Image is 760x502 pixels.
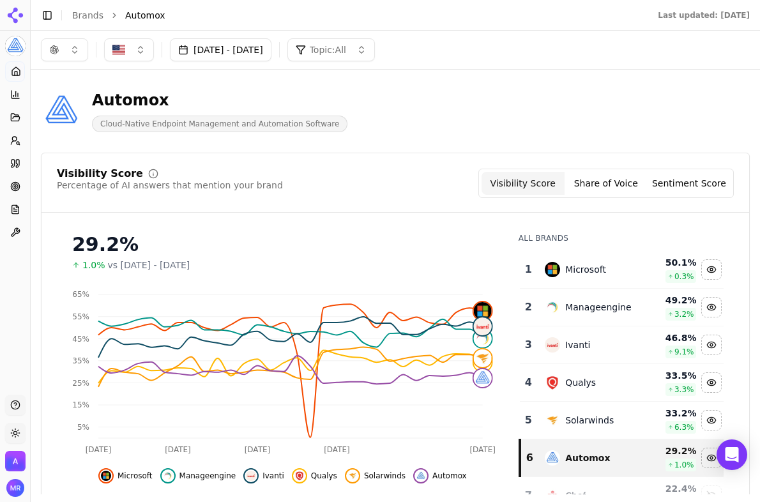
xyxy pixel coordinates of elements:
[474,349,492,367] img: solarwinds
[526,450,533,466] div: 6
[545,262,560,277] img: microsoft
[701,259,722,280] button: Hide microsoft data
[520,251,724,289] tr: 1microsoftMicrosoft50.1%0.3%Hide microsoft data
[245,445,271,454] tspan: [DATE]
[565,489,586,502] div: Chef
[474,317,492,335] img: ivanti
[520,364,724,402] tr: 4qualysQualys33.5%3.3%Hide qualys data
[118,471,153,481] span: Microsoft
[520,439,724,477] tr: 6automoxAutomox29.2%1.0%Hide automox data
[5,451,26,471] button: Open organization switcher
[469,445,496,454] tspan: [DATE]
[717,439,747,470] div: Open Intercom Messenger
[72,9,632,22] nav: breadcrumb
[57,169,143,179] div: Visibility Score
[72,233,493,256] div: 29.2%
[645,294,696,307] div: 49.2 %
[77,423,89,432] tspan: 5%
[701,297,722,317] button: Hide manageengine data
[645,407,696,420] div: 33.2 %
[520,402,724,439] tr: 5solarwindsSolarwinds33.2%6.3%Hide solarwinds data
[72,356,89,365] tspan: 35%
[416,471,426,481] img: automox
[565,376,596,389] div: Qualys
[474,302,492,320] img: microsoft
[674,384,694,395] span: 3.3 %
[413,468,467,483] button: Hide automox data
[674,460,694,470] span: 1.0 %
[72,312,89,321] tspan: 55%
[5,36,26,56] button: Current brand: Automox
[6,479,24,497] button: Open user button
[701,372,722,393] button: Hide qualys data
[294,471,305,481] img: qualys
[701,335,722,355] button: Hide ivanti data
[179,471,236,481] span: Manageengine
[701,448,722,468] button: Hide automox data
[565,338,590,351] div: Ivanti
[345,468,406,483] button: Hide solarwinds data
[645,445,696,457] div: 29.2 %
[347,471,358,481] img: solarwinds
[92,90,347,110] div: Automox
[565,263,606,276] div: Microsoft
[101,471,111,481] img: microsoft
[545,375,560,390] img: qualys
[525,413,533,428] div: 5
[525,375,533,390] div: 4
[72,400,89,409] tspan: 15%
[432,471,467,481] span: Automox
[246,471,256,481] img: ivanti
[98,468,153,483] button: Hide microsoft data
[645,256,696,269] div: 50.1 %
[545,337,560,353] img: ivanti
[163,471,173,481] img: manageengine
[112,43,125,56] img: United States
[5,451,26,471] img: Automox
[243,468,284,483] button: Hide ivanti data
[160,468,236,483] button: Hide manageengine data
[57,179,283,192] div: Percentage of AI answers that mention your brand
[525,337,533,353] div: 3
[658,10,750,20] div: Last updated: [DATE]
[72,10,103,20] a: Brands
[108,259,190,271] span: vs [DATE] - [DATE]
[170,38,271,61] button: [DATE] - [DATE]
[565,301,631,314] div: Manageengine
[545,413,560,428] img: solarwinds
[72,335,89,344] tspan: 45%
[674,422,694,432] span: 6.3 %
[674,347,694,357] span: 9.1 %
[520,326,724,364] tr: 3ivantiIvanti46.8%9.1%Hide ivanti data
[520,289,724,326] tr: 2manageengineManageengine49.2%3.2%Hide manageengine data
[674,309,694,319] span: 3.2 %
[6,479,24,497] img: Maddie Regis
[545,300,560,315] img: manageengine
[674,271,694,282] span: 0.3 %
[310,43,346,56] span: Topic: All
[5,36,26,56] img: Automox
[525,300,533,315] div: 2
[72,379,89,388] tspan: 25%
[72,290,89,299] tspan: 65%
[645,482,696,495] div: 22.4 %
[645,331,696,344] div: 46.8 %
[165,445,191,454] tspan: [DATE]
[92,116,347,132] span: Cloud-Native Endpoint Management and Automation Software
[645,369,696,382] div: 33.5 %
[324,445,350,454] tspan: [DATE]
[86,445,112,454] tspan: [DATE]
[519,233,724,243] div: All Brands
[482,172,565,195] button: Visibility Score
[701,410,722,430] button: Hide solarwinds data
[125,9,165,22] span: Automox
[474,369,492,387] img: automox
[648,172,731,195] button: Sentiment Score
[82,259,105,271] span: 1.0%
[474,330,492,347] img: manageengine
[311,471,337,481] span: Qualys
[545,450,560,466] img: automox
[292,468,337,483] button: Hide qualys data
[525,262,533,277] div: 1
[565,172,648,195] button: Share of Voice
